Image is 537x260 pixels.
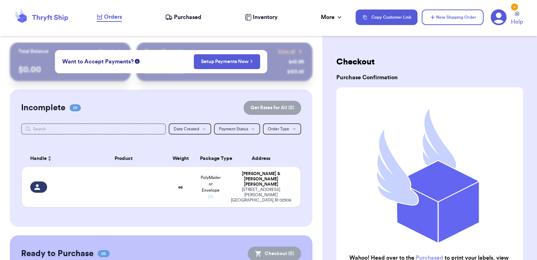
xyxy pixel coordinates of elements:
a: Purchased [165,13,201,21]
p: Total Balance [18,48,48,55]
button: Date Created [169,123,211,135]
span: Orders [104,13,122,21]
a: Inventory [245,13,278,21]
th: Product [82,150,166,167]
div: $ 45.99 [289,58,304,66]
span: Handle [30,155,47,162]
p: Recent Payments [145,48,184,55]
button: Get Rates for All (0) [244,101,301,115]
span: Payment Status [219,127,248,131]
span: Payout [99,48,114,55]
h2: Checkout [336,56,523,68]
h3: Purchase Confirmation [336,73,523,82]
div: [STREET_ADDRESS][PERSON_NAME] [GEOGRAPHIC_DATA] , RI 02906 [230,187,292,203]
a: Setup Payments Now [201,58,253,65]
span: Order Type [268,127,289,131]
a: Payout [99,48,122,55]
h2: Ready to Purchase [21,248,93,259]
span: PolyMailer or Envelope ✉️ [201,175,221,199]
button: Copy Customer Link [356,10,418,25]
th: Package Type [196,150,226,167]
th: Weight [166,150,195,167]
div: $ 123.45 [287,68,304,75]
div: 5 [511,4,518,11]
span: Purchased [174,13,201,21]
span: 05 [98,250,110,257]
input: Search [21,123,166,135]
a: Help [511,12,523,26]
div: More [321,13,343,21]
div: [PERSON_NAME] & [PERSON_NAME] [PERSON_NAME] [230,171,292,187]
th: Address [226,150,300,167]
button: Setup Payments Now [194,54,260,69]
strong: oz [178,185,183,189]
span: View all [278,48,296,55]
p: $ 0.00 [18,64,123,75]
a: 5 [491,9,507,25]
span: 01 [70,104,81,111]
span: Inventory [253,13,278,21]
a: View all [278,48,304,55]
span: Date Created [174,127,199,131]
button: Sort ascending [47,154,52,163]
span: Help [511,18,523,26]
button: New Shipping Order [422,10,484,25]
h2: Incomplete [21,102,65,113]
span: Want to Accept Payments? [62,57,134,66]
button: Payment Status [214,123,260,135]
button: Order Type [263,123,301,135]
a: Orders [97,13,122,22]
